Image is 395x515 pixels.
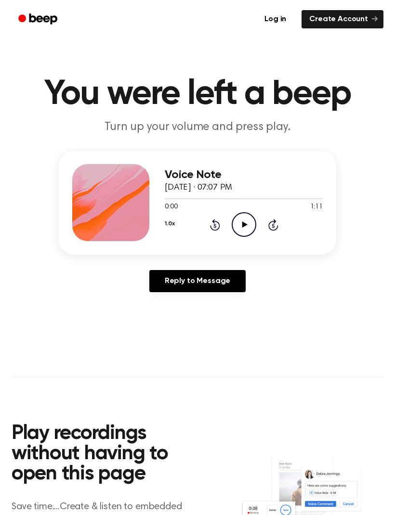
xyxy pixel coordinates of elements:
span: [DATE] · 07:07 PM [165,183,232,192]
a: Create Account [302,10,383,28]
a: Beep [12,10,66,29]
a: Reply to Message [149,270,246,292]
span: 1:11 [310,202,323,212]
button: 1.0x [165,216,174,232]
h3: Voice Note [165,168,323,181]
span: 0:00 [165,202,177,212]
a: Log in [255,8,296,30]
h2: Play recordings without having to open this page [12,424,202,484]
p: Turn up your volume and press play. [13,119,382,135]
h1: You were left a beep [12,77,383,112]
